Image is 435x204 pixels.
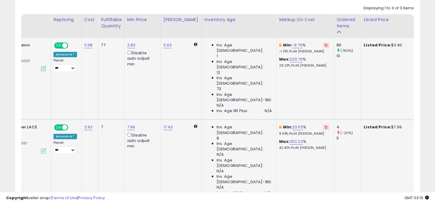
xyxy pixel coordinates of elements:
[279,139,290,144] b: Max:
[217,136,219,141] span: 8
[53,52,77,57] div: Amazon AI *
[217,70,220,75] span: 12
[279,43,282,47] i: This overrides the store level min markup for this listing
[325,44,327,47] i: Revert to store-level Min Markup
[6,195,105,201] div: seller snap | |
[279,56,290,62] b: Max:
[78,195,105,201] a: Privacy Policy
[364,42,391,48] b: Listed Price:
[292,42,302,48] a: -9.76
[53,58,77,72] div: Preset:
[101,17,122,29] div: Fulfillable Quantity
[217,53,218,59] span: 1
[279,146,329,150] p: 42.40% Profit [PERSON_NAME]
[340,130,353,135] small: (-20%)
[217,75,272,86] span: Inv. Age [DEMOGRAPHIC_DATA]:
[101,42,120,48] div: 77
[279,42,329,54] div: %
[6,195,28,201] strong: Copyright
[163,124,173,130] a: 17.43
[217,92,272,103] span: Inv. Age [DEMOGRAPHIC_DATA]-180:
[217,185,224,190] span: N/A
[337,42,361,48] div: 86
[337,136,361,141] div: 5
[53,134,77,139] div: Amazon AI *
[127,132,156,149] div: Disable auto adjust min
[217,141,272,152] span: Inv. Age [DEMOGRAPHIC_DATA]:
[279,64,329,68] p: 28.23% Profit [PERSON_NAME]
[217,190,248,196] span: Inv. Age 181 Plus:
[283,124,292,130] b: Min:
[217,124,272,135] span: Inv. Age [DEMOGRAPHIC_DATA]:
[217,59,272,70] span: Inv. Age [DEMOGRAPHIC_DATA]:
[217,158,272,168] span: Inv. Age [DEMOGRAPHIC_DATA]:
[127,42,136,48] a: 3.83
[127,124,135,130] a: 7.99
[279,139,329,150] div: %
[265,108,272,114] span: N/A
[67,125,77,130] span: OFF
[340,48,353,53] small: (760%)
[279,57,329,68] div: %
[364,17,416,23] div: Listed Price
[55,43,62,48] span: ON
[265,190,272,196] span: N/A
[205,17,274,23] div: Inventory Age
[84,42,93,48] a: 0.68
[84,124,93,130] a: 2.93
[279,49,329,54] p: -1.73% Profit [PERSON_NAME]
[53,141,77,154] div: Preset:
[364,42,414,48] div: $3.90
[52,195,77,201] a: Terms of Use
[101,124,120,130] div: 7
[337,17,359,29] div: Ordered Items
[290,56,303,62] a: 233.76
[292,124,303,130] a: 23.55
[127,17,158,23] div: Min Price
[127,49,156,67] div: Disable auto adjust min
[67,43,77,48] span: OFF
[217,42,272,53] span: Inv. Age [DEMOGRAPHIC_DATA]:
[337,53,361,59] div: 10
[217,174,272,185] span: Inv. Age [DEMOGRAPHIC_DATA]-180:
[364,124,391,130] b: Listed Price:
[337,124,361,130] div: 4
[277,14,334,38] th: The percentage added to the cost of goods (COGS) that forms the calculator for Min & Max prices.
[404,195,429,201] span: 2025-10-14 03:10 GMT
[53,17,79,23] div: Repricing
[290,139,303,145] a: 252.22
[279,124,329,136] div: %
[279,17,331,23] div: Markup on Cost
[217,103,224,108] span: N/A
[84,17,96,23] div: Cost
[279,132,329,136] p: 8.64% Profit [PERSON_NAME]
[217,152,224,157] span: N/A
[283,42,292,48] b: Min:
[217,108,248,114] span: Inv. Age 181 Plus:
[163,42,172,48] a: 5.63
[364,124,414,130] div: $7.99
[217,86,221,92] span: 73
[163,17,199,23] div: [PERSON_NAME]
[55,125,62,130] span: ON
[217,168,224,174] span: N/A
[363,5,414,11] div: Displaying 1 to 3 of 3 items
